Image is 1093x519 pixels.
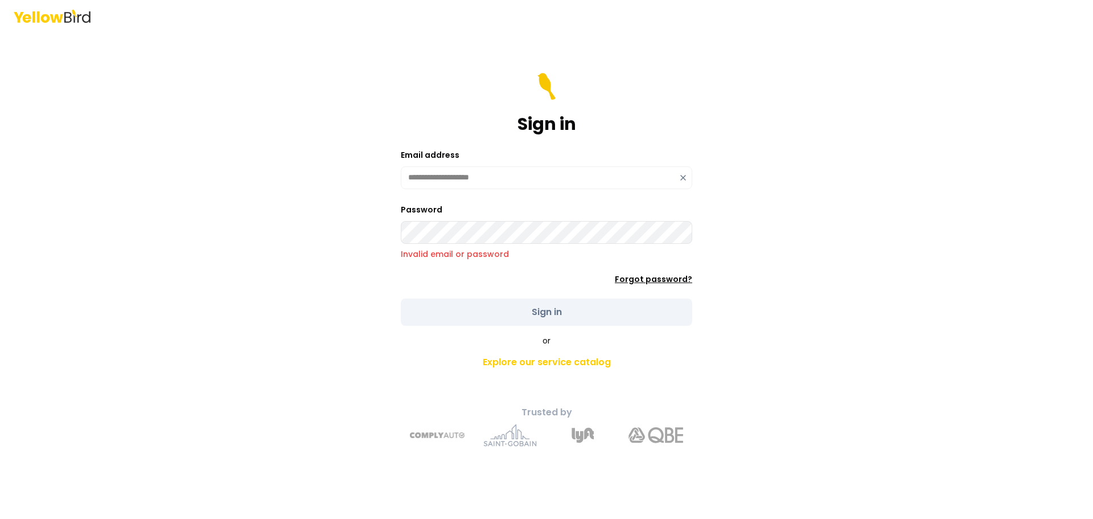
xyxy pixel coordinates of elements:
[401,204,442,215] label: Password
[346,406,747,419] p: Trusted by
[517,114,576,134] h1: Sign in
[615,273,692,285] a: Forgot password?
[401,248,692,260] p: Invalid email or password
[543,335,550,346] span: or
[346,351,747,374] a: Explore our service catalog
[401,149,459,161] label: Email address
